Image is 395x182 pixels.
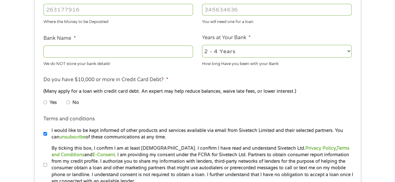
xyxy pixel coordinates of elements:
input: 345634636 [202,4,352,16]
label: I would like to be kept informed of other products and services available via email from Sivetech... [47,127,353,141]
a: E-Consent [92,152,115,157]
label: Do you have $10,000 or more in Credit Card Debt? [43,77,168,83]
a: unsubscribe [59,134,86,140]
label: Terms and conditions [43,116,95,122]
div: How long Have you been with your Bank [202,58,352,67]
label: No [72,99,79,106]
div: You will need one for a loan. [202,17,352,25]
div: Where the Money to be Deposited [43,17,193,25]
div: We do NOT store your bank details! [43,58,193,67]
a: Privacy Policy [305,146,335,151]
label: Bank Name [43,35,76,42]
label: Years at Your Bank [202,35,251,41]
label: Yes [50,99,57,106]
input: 263177916 [43,4,193,16]
div: (Many apply for a loan with credit card debt. An expert may help reduce balances, waive late fees... [43,88,351,95]
a: Terms and Conditions [52,146,349,157]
